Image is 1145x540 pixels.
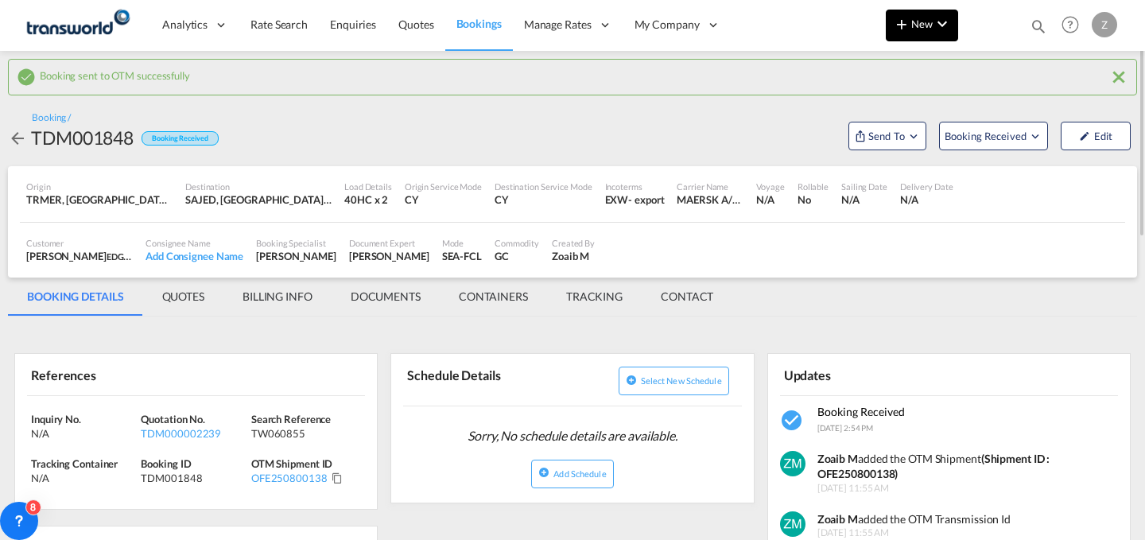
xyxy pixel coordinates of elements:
div: Voyage [756,181,784,192]
span: Booking ID [141,457,191,470]
div: GC [495,249,539,263]
div: icon-magnify [1030,17,1047,41]
div: 40HC x 2 [344,192,392,207]
div: EXW [605,192,629,207]
div: Schedule Details [403,360,569,399]
div: Booking Received [142,131,218,146]
div: N/A [841,192,887,207]
img: 1a84b2306ded11f09c1219774cd0a0fe.png [24,7,131,43]
span: Analytics [162,17,208,33]
span: [DATE] 2:54 PM [817,423,874,433]
div: [PERSON_NAME] [256,249,336,263]
div: [PERSON_NAME] [26,249,133,263]
div: Booking / [32,111,71,125]
div: TW060855 [251,426,357,441]
span: Booking sent to OTM successfully [40,65,190,82]
md-tab-item: TRACKING [547,278,642,316]
button: icon-plus 400-fgNewicon-chevron-down [886,10,958,41]
div: icon-arrow-left [8,125,31,150]
md-tab-item: CONTAINERS [440,278,547,316]
div: Mode [442,237,482,249]
div: Incoterms [605,181,665,192]
md-icon: icon-close [1109,68,1128,87]
span: Help [1057,11,1084,38]
md-icon: icon-plus 400-fg [892,14,911,33]
span: OTM Shipment ID [251,457,333,470]
md-tab-item: CONTACT [642,278,732,316]
md-icon: icon-pencil [1079,130,1090,142]
div: N/A [900,192,953,207]
span: Add Schedule [553,468,606,479]
div: References [27,360,193,388]
img: GYPPNPAAAAAElFTkSuQmCC [780,511,805,537]
img: GYPPNPAAAAAElFTkSuQmCC [780,451,805,476]
md-icon: icon-plus-circle [538,467,549,478]
div: TDM001848 [141,471,246,485]
div: Rollable [798,181,829,192]
span: Quotes [398,17,433,31]
span: Tracking Container [31,457,118,470]
div: Carrier Name [677,181,743,192]
span: [DATE] 11:55 AM [817,526,1113,540]
md-tab-item: QUOTES [143,278,223,316]
span: Booking Received [817,405,905,418]
span: Quotation No. [141,413,205,425]
div: Z [1092,12,1117,37]
div: Load Details [344,181,392,192]
span: Rate Search [250,17,308,31]
div: CY [495,192,592,207]
div: CY [405,192,482,207]
div: SEA-FCL [442,249,482,263]
div: Updates [780,360,946,388]
div: added the OTM Transmission Id [817,511,1113,527]
button: Open demo menu [848,122,926,150]
md-icon: icon-arrow-left [8,129,27,148]
div: added the OTM Shipment [817,451,1113,482]
span: Search Reference [251,413,331,425]
div: Help [1057,11,1092,40]
div: Consignee Name [146,237,243,249]
strong: Zoaib M [817,452,858,465]
div: TDM001848 [31,125,134,150]
div: Created By [552,237,595,249]
md-tab-item: BILLING INFO [223,278,332,316]
div: - export [628,192,664,207]
strong: Zoaib M [817,512,858,526]
div: N/A [31,426,137,441]
div: OFE250800138 [251,471,328,485]
span: Select new schedule [641,375,722,386]
span: EDGE MODERN INDUSTRIAL CO [107,250,234,262]
span: New [892,17,952,30]
md-tab-item: BOOKING DETAILS [8,278,143,316]
span: Enquiries [330,17,376,31]
md-pagination-wrapper: Use the left and right arrow keys to navigate between tabs [8,278,732,316]
div: Origin [26,181,173,192]
span: My Company [635,17,700,33]
div: Add Consignee Name [146,249,243,263]
md-icon: Click to Copy [332,472,343,484]
div: N/A [31,471,137,485]
div: Destination Service Mode [495,181,592,192]
span: Booking Received [945,128,1028,144]
md-icon: icon-checkbox-marked-circle [780,408,805,433]
button: Open demo menu [939,122,1048,150]
span: Inquiry No. [31,413,81,425]
md-icon: icon-checkbox-marked-circle [17,68,36,87]
md-icon: icon-magnify [1030,17,1047,35]
div: Document Expert [349,237,429,249]
md-icon: icon-plus-circle [626,375,637,386]
button: icon-pencilEdit [1061,122,1131,150]
div: [PERSON_NAME] [349,249,429,263]
span: Bookings [456,17,502,30]
div: Destination [185,181,332,192]
md-icon: icon-chevron-down [933,14,952,33]
div: No [798,192,829,207]
md-tab-item: DOCUMENTS [332,278,440,316]
button: icon-plus-circleAdd Schedule [531,460,613,488]
div: Booking Specialist [256,237,336,249]
div: TRMER, Mersin, Türkiye, South West Asia, Asia Pacific [26,192,173,207]
span: [DATE] 11:55 AM [817,482,1113,495]
div: N/A [756,192,784,207]
div: Zoaib M [552,249,595,263]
